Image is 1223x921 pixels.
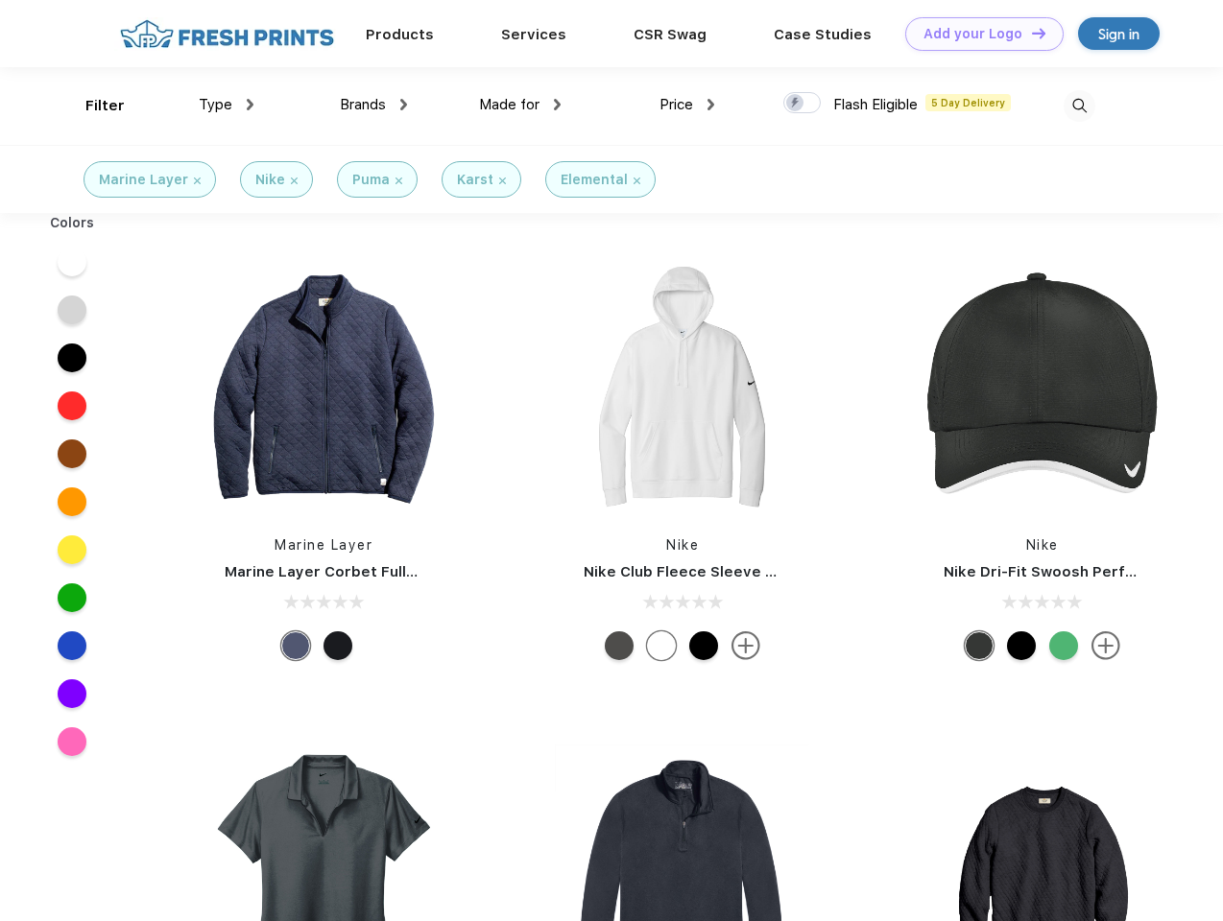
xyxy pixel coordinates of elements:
div: Lucky Green [1049,631,1078,660]
img: func=resize&h=266 [555,261,810,516]
div: Navy [281,631,310,660]
div: White [647,631,676,660]
span: Made for [479,96,540,113]
img: more.svg [1091,631,1120,660]
img: filter_cancel.svg [396,177,402,184]
div: Colors [36,213,109,233]
span: Brands [340,96,386,113]
img: dropdown.png [247,99,253,110]
img: fo%20logo%202.webp [114,17,340,51]
a: Nike Dri-Fit Swoosh Perforated Cap [944,563,1209,580]
div: Anthracite [605,631,634,660]
a: Marine Layer [275,537,372,553]
img: dropdown.png [400,99,407,110]
span: Flash Eligible [833,96,918,113]
img: func=resize&h=266 [915,261,1170,516]
div: Anthracite [965,631,994,660]
img: filter_cancel.svg [291,177,298,184]
a: CSR Swag [634,26,707,43]
div: Puma [352,170,390,190]
span: Type [199,96,232,113]
div: Marine Layer [99,170,188,190]
img: filter_cancel.svg [634,177,640,184]
div: Black [689,631,718,660]
a: Nike [1026,537,1059,553]
img: filter_cancel.svg [194,177,201,184]
img: filter_cancel.svg [499,177,506,184]
div: Karst [457,170,493,190]
a: Services [501,26,566,43]
img: desktop_search.svg [1064,90,1095,122]
span: 5 Day Delivery [925,94,1011,111]
span: Price [659,96,693,113]
div: Filter [85,95,125,117]
a: Marine Layer Corbet Full-Zip Jacket [225,563,491,580]
div: Elemental [561,170,628,190]
div: Add your Logo [923,26,1022,42]
img: DT [1032,28,1045,38]
div: Nike [255,170,285,190]
a: Nike [666,537,699,553]
img: func=resize&h=266 [196,261,451,516]
a: Nike Club Fleece Sleeve Swoosh Pullover Hoodie [584,563,944,580]
div: Black [1007,631,1036,660]
a: Products [366,26,434,43]
img: more.svg [731,631,760,660]
img: dropdown.png [707,99,714,110]
img: dropdown.png [554,99,561,110]
div: Sign in [1098,23,1139,45]
div: Black [324,631,352,660]
a: Sign in [1078,17,1160,50]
